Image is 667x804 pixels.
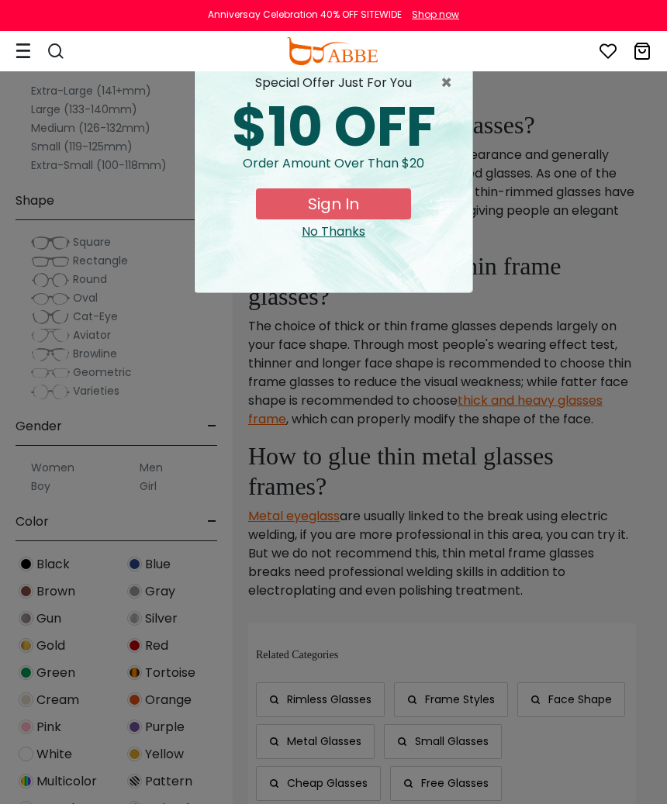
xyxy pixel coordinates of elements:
div: $10 OFF [207,100,460,154]
div: special offer just for you [207,74,460,92]
img: abbeglasses.com [286,37,378,65]
div: Shop now [412,8,459,22]
a: Shop now [404,8,459,21]
div: Anniversay Celebration 40% OFF SITEWIDE [208,8,402,22]
button: Sign In [256,188,411,219]
span: × [441,74,460,92]
button: Close [441,74,460,92]
div: Order amount over than $20 [207,154,460,188]
div: Close [207,223,460,241]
